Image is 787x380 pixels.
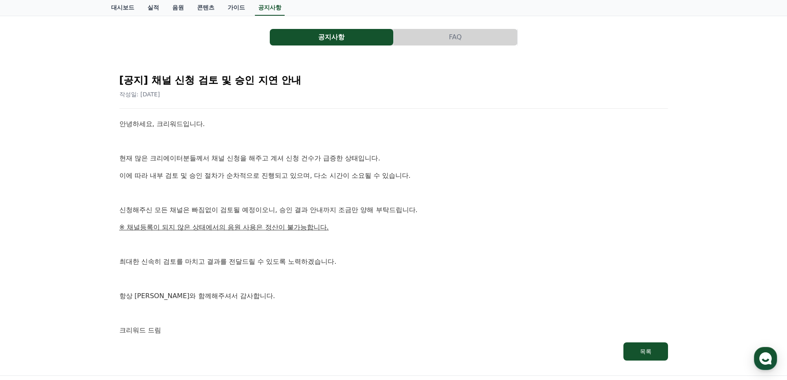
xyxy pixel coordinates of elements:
span: 설정 [128,275,138,281]
p: 최대한 신속히 검토를 마치고 결과를 전달드릴 수 있도록 노력하겠습니다. [119,256,668,267]
span: 작성일: [DATE] [119,91,160,98]
u: ※ 채널등록이 되지 않은 상태에서의 음원 사용은 정산이 불가능합니다. [119,223,329,231]
a: 홈 [2,262,55,283]
a: 목록 [119,342,668,361]
p: 이에 따라 내부 검토 및 승인 절차가 순차적으로 진행되고 있으며, 다소 시간이 소요될 수 있습니다. [119,170,668,181]
p: 크리워드 드림 [119,325,668,336]
h2: [공지] 채널 신청 검토 및 승인 지연 안내 [119,74,668,87]
span: 대화 [76,275,86,282]
button: 목록 [623,342,668,361]
a: 대화 [55,262,107,283]
p: 항상 [PERSON_NAME]와 함께해주셔서 감사합니다. [119,291,668,301]
button: 공지사항 [270,29,393,45]
button: FAQ [394,29,517,45]
a: 공지사항 [270,29,394,45]
div: 목록 [640,347,651,356]
span: 홈 [26,275,31,281]
a: FAQ [394,29,518,45]
p: 안녕하세요, 크리워드입니다. [119,119,668,129]
p: 현재 많은 크리에이터분들께서 채널 신청을 해주고 계셔 신청 건수가 급증한 상태입니다. [119,153,668,164]
p: 신청해주신 모든 채널은 빠짐없이 검토될 예정이오니, 승인 결과 안내까지 조금만 양해 부탁드립니다. [119,205,668,215]
a: 설정 [107,262,159,283]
